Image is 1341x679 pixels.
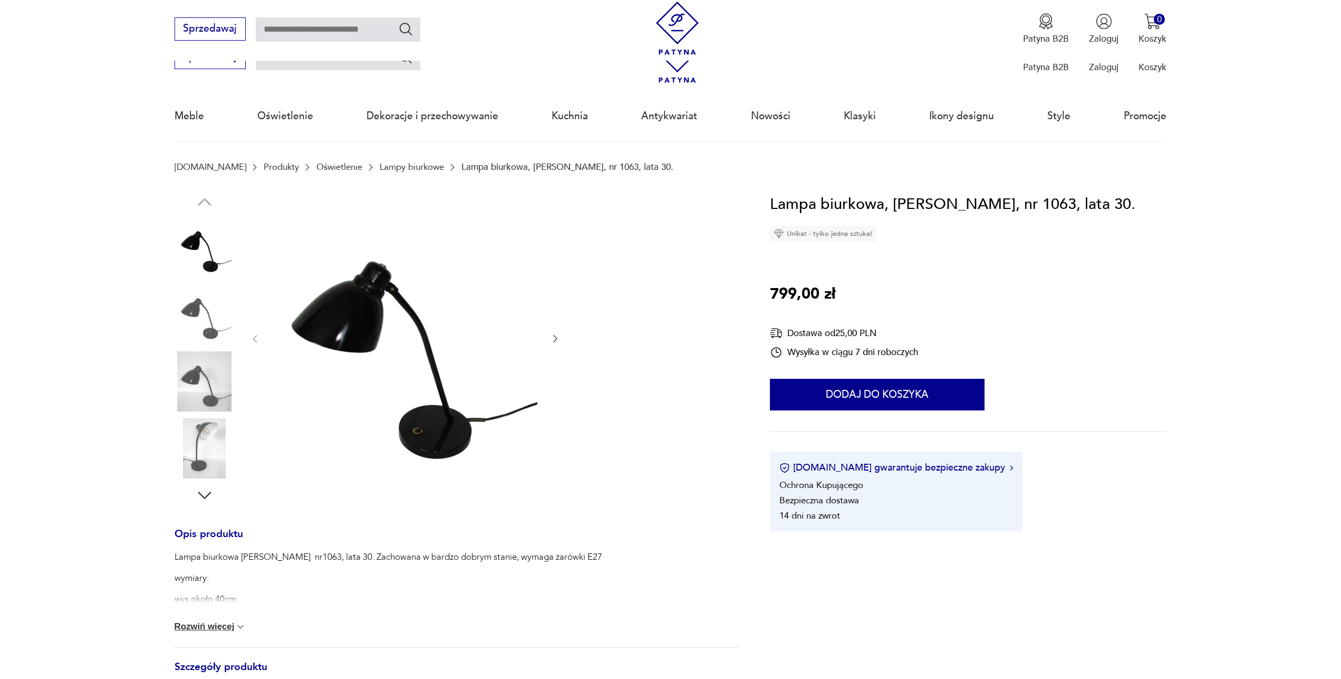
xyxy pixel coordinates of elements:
[1144,13,1161,30] img: Ikona koszyka
[175,621,246,632] button: Rozwiń więcej
[1096,13,1112,30] img: Ikonka użytkownika
[1023,61,1069,73] p: Patyna B2B
[779,479,863,491] li: Ochrona Kupującego
[770,327,783,340] img: Ikona dostawy
[641,92,697,140] a: Antykwariat
[1010,465,1013,471] img: Ikona strzałki w prawo
[1089,33,1118,45] p: Zaloguj
[366,92,498,140] a: Dekoracje i przechowywanie
[844,92,876,140] a: Klasyki
[770,327,918,340] div: Dostawa od 25,00 PLN
[779,461,1013,474] button: [DOMAIN_NAME] gwarantuje bezpieczne zakupy
[779,494,859,506] li: Bezpieczna dostawa
[175,418,235,479] img: Zdjęcie produktu Lampa biurkowa, A. Marciniak, nr 1063, lata 30.
[774,229,784,238] img: Ikona diamentu
[929,92,994,140] a: Ikony designu
[1047,92,1070,140] a: Style
[1139,13,1166,45] button: 0Koszyk
[175,17,246,41] button: Sprzedawaj
[264,162,299,172] a: Produkty
[770,193,1135,217] h1: Lampa biurkowa, [PERSON_NAME], nr 1063, lata 30.
[175,351,235,412] img: Zdjęcie produktu Lampa biurkowa, A. Marciniak, nr 1063, lata 30.
[1089,13,1118,45] button: Zaloguj
[257,92,313,140] a: Oświetlenie
[175,92,204,140] a: Meble
[651,2,704,55] img: Patyna - sklep z meblami i dekoracjami vintage
[1139,33,1166,45] p: Koszyk
[316,162,362,172] a: Oświetlenie
[779,510,840,522] li: 14 dni na zwrot
[398,50,413,65] button: Szukaj
[175,54,246,62] a: Sprzedawaj
[380,162,444,172] a: Lampy biurkowe
[175,593,602,606] p: wys.około 40cm
[751,92,790,140] a: Nowości
[552,92,588,140] a: Kuchnia
[1124,92,1166,140] a: Promocje
[175,162,246,172] a: [DOMAIN_NAME]
[770,379,985,410] button: Dodaj do koszyka
[175,551,602,563] p: Lampa biurkowa [PERSON_NAME] nr1063, lata 30. Zachowana w bardzo dobrym stanie, wymaga żarówki E27
[175,25,246,34] a: Sprzedawaj
[461,162,673,172] p: Lampa biurkowa, [PERSON_NAME], nr 1063, lata 30.
[1023,33,1069,45] p: Patyna B2B
[273,193,537,484] img: Zdjęcie produktu Lampa biurkowa, A. Marciniak, nr 1063, lata 30.
[175,572,602,585] p: wymiary:
[1154,14,1165,25] div: 0
[175,217,235,277] img: Zdjęcie produktu Lampa biurkowa, A. Marciniak, nr 1063, lata 30.
[1023,13,1069,45] a: Ikona medaluPatyna B2B
[175,284,235,344] img: Zdjęcie produktu Lampa biurkowa, A. Marciniak, nr 1063, lata 30.
[770,282,835,307] p: 799,00 zł
[1139,61,1166,73] p: Koszyk
[779,463,790,473] img: Ikona certyfikatu
[770,346,918,359] div: Wysyłka w ciągu 7 dni roboczych
[1089,61,1118,73] p: Zaloguj
[770,226,876,242] div: Unikat - tylko jedna sztuka!
[398,21,413,36] button: Szukaj
[1038,13,1054,30] img: Ikona medalu
[175,530,740,551] h3: Opis produktu
[235,621,246,632] img: chevron down
[1023,13,1069,45] button: Patyna B2B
